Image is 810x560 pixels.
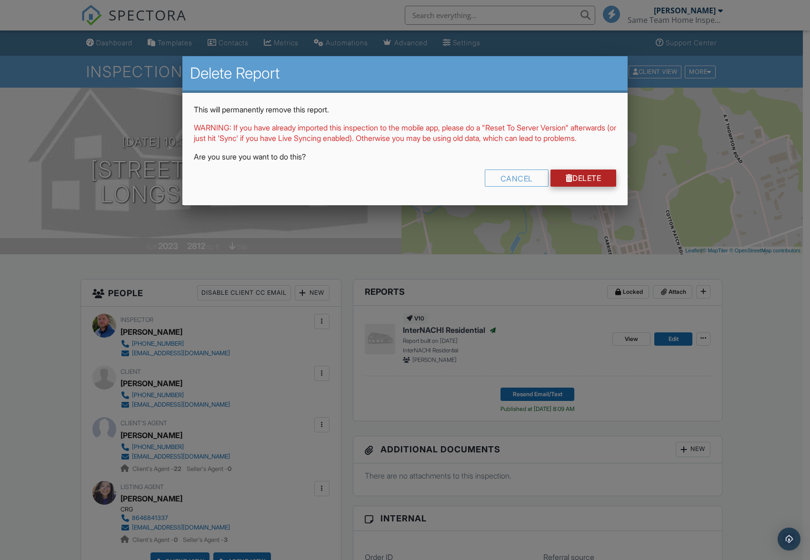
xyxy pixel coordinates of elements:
p: This will permanently remove this report. [194,104,617,115]
div: Open Intercom Messenger [778,528,800,550]
p: WARNING: If you have already imported this inspection to the mobile app, please do a "Reset To Se... [194,122,617,144]
a: Delete [550,170,617,187]
div: Cancel [485,170,549,187]
p: Are you sure you want to do this? [194,151,617,162]
h2: Delete Report [190,64,620,83]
